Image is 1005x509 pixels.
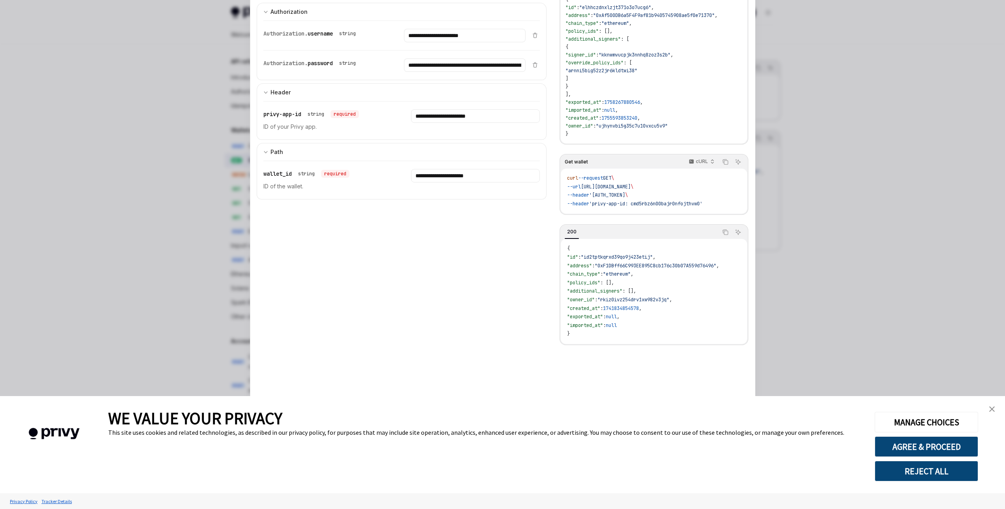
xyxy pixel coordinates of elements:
[565,36,621,42] span: "additional_signers"
[567,271,600,277] span: "chain_type"
[565,227,579,237] div: 200
[611,175,614,181] span: \
[263,109,359,119] div: privy-app-id
[875,436,978,457] button: AGREE & PROCEED
[599,52,671,58] span: "kknwmvucpjk3nnhq8zoz3s2b"
[596,52,599,58] span: :
[271,88,291,97] div: Header
[565,99,601,105] span: "exported_at"
[631,184,633,190] span: \
[984,401,1000,417] a: close banner
[720,157,731,167] button: Copy the contents from the code block
[567,280,600,286] span: "policy_ids"
[263,169,349,178] div: wallet_id
[567,192,589,198] span: --header
[12,417,96,451] img: company logo
[653,254,656,260] span: ,
[593,123,596,129] span: :
[565,159,588,165] span: Get wallet
[578,254,581,260] span: :
[565,115,599,121] span: "created_at"
[565,44,568,50] span: {
[108,408,282,428] span: WE VALUE YOUR PRIVACY
[263,111,301,118] span: privy-app-id
[567,175,578,181] span: curl
[271,147,283,157] div: Path
[271,7,308,17] div: Authorization
[600,305,603,312] span: :
[567,288,622,294] span: "additional_signers"
[565,20,599,26] span: "chain_type"
[404,58,526,72] input: Enter password
[603,322,606,329] span: :
[603,175,611,181] span: GET
[567,201,589,207] span: --header
[590,12,593,19] span: :
[651,4,654,11] span: ,
[321,170,349,178] div: required
[875,461,978,481] button: REJECT ALL
[604,99,640,105] span: 1758267880546
[565,91,571,98] span: ],
[615,107,618,113] span: ,
[411,169,540,182] input: Enter wallet_id
[639,305,642,312] span: ,
[565,28,599,34] span: "policy_ids"
[308,60,333,67] span: password
[589,192,625,198] span: '[AUTH_TOKEN]
[604,107,615,113] span: null
[257,3,547,21] button: Expand input section
[565,75,568,82] span: ]
[567,263,592,269] span: "address"
[617,314,620,320] span: ,
[622,288,636,294] span: : [],
[597,297,669,303] span: "rkiz0ivz254drv1xw982v3jq"
[603,305,639,312] span: 1741834854578
[263,182,392,191] p: ID of the wallet.
[595,297,597,303] span: :
[567,305,600,312] span: "created_at"
[733,157,743,167] button: Ask AI
[989,406,995,412] img: close banner
[603,314,606,320] span: :
[263,60,308,67] span: Authorization.
[567,245,570,252] span: {
[621,36,629,42] span: : [
[593,12,715,19] span: "0xAf500DB6a5F4F9af81b9405745908ae5f0e71370"
[669,297,672,303] span: ,
[567,314,603,320] span: "exported_at"
[579,4,651,11] span: "elhhczdnxlzjt371o3o7ucg6"
[631,271,633,277] span: ,
[565,131,568,137] span: }
[257,143,547,161] button: Expand input section
[592,263,595,269] span: :
[565,123,593,129] span: "owner_id"
[595,263,716,269] span: "0xF1DBff66C993EE895C8cb176c30b07A559d76496"
[263,122,392,131] p: ID of your Privy app.
[601,20,629,26] span: "ethereum"
[39,494,74,508] a: Tracker Details
[263,30,308,37] span: Authorization.
[565,83,568,90] span: }
[567,322,603,329] span: "imported_at"
[603,271,631,277] span: "ethereum"
[581,184,631,190] span: [URL][DOMAIN_NAME]
[567,297,595,303] span: "owner_id"
[567,254,578,260] span: "id"
[581,254,653,260] span: "id2tptkqrxd39qo9j423etij"
[640,99,643,105] span: ,
[589,201,703,207] span: 'privy-app-id: cmd5rbz6n00bajr0nfojthvw0'
[606,322,617,329] span: null
[565,60,624,66] span: "override_policy_ids"
[716,263,719,269] span: ,
[565,68,637,74] span: "arnni5big52z2jr6kldtwi38"
[599,20,601,26] span: :
[331,110,359,118] div: required
[596,123,668,129] span: "ujhynvbi5g35c7u10vxcu5v9"
[257,83,547,101] button: Expand input section
[671,52,673,58] span: ,
[577,4,579,11] span: :
[308,30,333,37] span: username
[625,192,628,198] span: \
[565,12,590,19] span: "address"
